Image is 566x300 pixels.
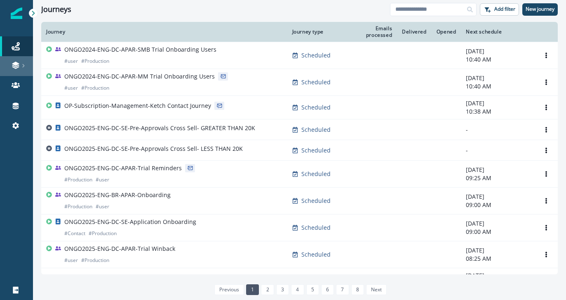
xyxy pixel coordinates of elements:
a: Page 1 is your current page [246,284,259,295]
p: [DATE] [466,246,530,255]
p: [DATE] [466,219,530,228]
a: Page 2 [261,284,274,295]
button: Options [540,101,553,114]
p: ONGO2025-ENG-DC-SE-30 Day No Spend [64,274,177,282]
p: Scheduled [301,126,331,134]
p: [DATE] [466,99,530,107]
div: Opened [437,29,456,35]
div: Emails processed [348,25,392,38]
a: ONGO2025-ENG-DC-SE-Pre-Approvals Cross Sell- LESS THAN 20KScheduled--Options [41,140,558,161]
a: ONGO2025-ENG-DC-APAR-Trial Reminders#Production#userScheduled-[DATE]09:25 AMOptions [41,161,558,188]
p: Scheduled [301,51,331,60]
a: Page 6 [321,284,334,295]
a: ONGO2025-ENG-DC-SE-Application Onboarding#Contact#ProductionScheduled-[DATE]09:00 AMOptions [41,214,558,241]
button: Add filter [480,3,519,16]
p: Scheduled [301,78,331,86]
p: # Production [81,84,109,92]
p: [DATE] [466,193,530,201]
p: # user [96,202,109,211]
p: ONGO2025-ENG-DC-APAR-Trial Winback [64,245,175,253]
button: Options [540,124,553,136]
p: New journey [526,6,554,12]
p: [DATE] [466,166,530,174]
button: Options [540,76,553,88]
button: Options [540,248,553,261]
p: # user [64,256,78,264]
p: [DATE] [466,47,530,55]
a: Page 7 [336,284,349,295]
p: # Production [64,202,92,211]
button: Options [540,221,553,234]
p: OP-Subscription-Management-Ketch Contact Journey [64,102,211,110]
p: ONGO2025-ENG-DC-SE-Pre-Approvals Cross Sell- GREATER THAN 20K [64,124,255,132]
img: Inflection [11,7,22,19]
a: Page 3 [276,284,289,295]
p: # Production [89,229,117,238]
p: [DATE] [466,271,530,280]
p: Scheduled [301,197,331,205]
p: # Production [81,57,109,65]
button: Options [540,195,553,207]
p: [DATE] [466,74,530,82]
div: Journey type [292,29,338,35]
p: # Production [64,176,92,184]
button: Options [540,49,553,62]
a: Page 4 [291,284,304,295]
p: 09:00 AM [466,228,530,236]
p: Scheduled [301,250,331,259]
p: # Contact [64,229,85,238]
a: Next page [366,284,387,295]
p: - [466,146,530,155]
p: Scheduled [301,146,331,155]
p: Add filter [494,6,515,12]
div: Journey [46,29,282,35]
p: # Production [81,256,109,264]
a: ONGO2025-ENG-DC-SE-Pre-Approvals Cross Sell- GREATER THAN 20KScheduled--Options [41,119,558,140]
button: Options [540,144,553,157]
p: ONGO2025-ENG-DC-SE-Application Onboarding [64,218,196,226]
a: Page 8 [351,284,364,295]
p: 09:00 AM [466,201,530,209]
div: Delivered [402,29,426,35]
button: Options [540,168,553,180]
a: OP-Subscription-Management-Ketch Contact JourneyScheduled-[DATE]10:38 AMOptions [41,96,558,119]
p: - [466,126,530,134]
button: Options [540,274,553,286]
div: Next schedule [466,29,530,35]
p: # user [96,176,109,184]
p: Scheduled [301,224,331,232]
p: 10:40 AM [466,82,530,90]
p: ONGO2024-ENG-DC-APAR-SMB Trial Onboarding Users [64,45,216,54]
p: 09:25 AM [466,174,530,182]
button: New journey [522,3,558,16]
h1: Journeys [41,5,71,14]
p: Scheduled [301,170,331,178]
p: ONGO2024-ENG-DC-APAR-MM Trial Onboarding Users [64,72,215,81]
p: ONGO2025-ENG-BR-APAR-Onboarding [64,191,171,199]
p: ONGO2025-ENG-DC-APAR-Trial Reminders [64,164,182,172]
a: ONGO2025-ENG-DC-APAR-Trial Winback#user#ProductionScheduled-[DATE]08:25 AMOptions [41,241,558,268]
p: # user [64,57,78,65]
a: Page 5 [306,284,319,295]
a: ONGO2024-ENG-DC-APAR-SMB Trial Onboarding Users#user#ProductionScheduled-[DATE]10:40 AMOptions [41,42,558,69]
p: # user [64,84,78,92]
a: ONGO2024-ENG-DC-APAR-MM Trial Onboarding Users#user#ProductionScheduled-[DATE]10:40 AMOptions [41,69,558,96]
p: 08:25 AM [466,255,530,263]
p: ONGO2025-ENG-DC-SE-Pre-Approvals Cross Sell- LESS THAN 20K [64,145,243,153]
ul: Pagination [212,284,387,295]
a: ONGO2025-ENG-DC-SE-30 Day No SpendScheduled-[DATE]08:15 AMOptions [41,268,558,292]
p: Scheduled [301,103,331,112]
a: ONGO2025-ENG-BR-APAR-Onboarding#Production#userScheduled-[DATE]09:00 AMOptions [41,188,558,214]
p: 10:38 AM [466,107,530,116]
p: 10:40 AM [466,55,530,64]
